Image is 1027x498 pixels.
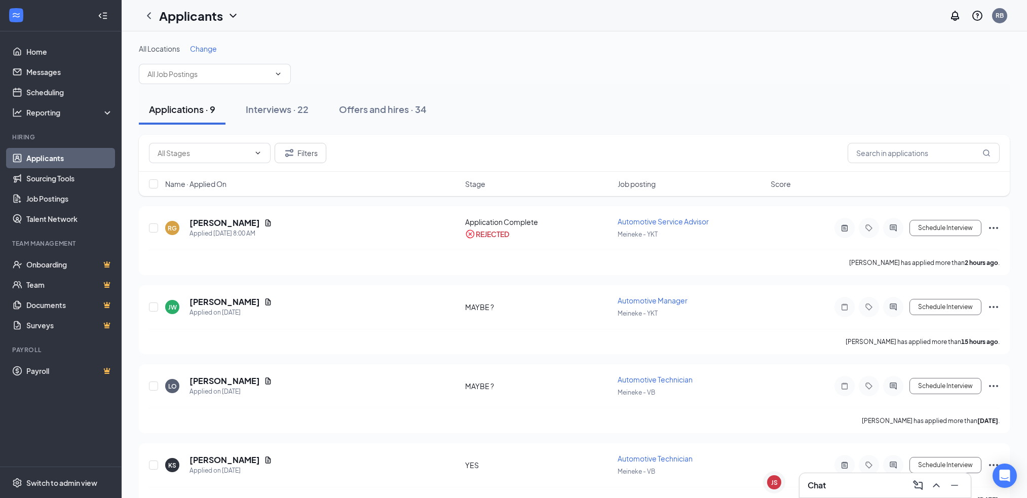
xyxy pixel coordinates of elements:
span: Meineke - VB [618,468,655,475]
p: [PERSON_NAME] has applied more than . [862,416,1000,425]
svg: WorkstreamLogo [11,10,21,20]
input: All Job Postings [147,68,270,80]
svg: Document [264,377,272,385]
svg: Document [264,456,272,464]
svg: ChevronDown [274,70,282,78]
a: Applicants [26,148,113,168]
div: Offers and hires · 34 [339,103,427,116]
a: SurveysCrown [26,315,113,335]
span: Meineke - YKT [618,231,658,238]
svg: ComposeMessage [912,479,924,491]
svg: ActiveNote [839,461,851,469]
b: [DATE] [977,417,998,425]
a: Job Postings [26,188,113,209]
svg: ChevronUp [930,479,942,491]
b: 15 hours ago [961,338,998,346]
svg: QuestionInfo [971,10,983,22]
div: Hiring [12,133,111,141]
svg: ActiveNote [839,224,851,232]
div: LO [168,382,177,391]
svg: ChevronDown [227,10,239,22]
p: [PERSON_NAME] has applied more than . [846,337,1000,346]
div: RB [996,11,1004,20]
svg: ActiveChat [887,461,899,469]
input: Search in applications [848,143,1000,163]
svg: Tag [863,224,875,232]
span: Automotive Technician [618,375,693,384]
a: Talent Network [26,209,113,229]
h1: Applicants [159,7,223,24]
svg: Tag [863,461,875,469]
svg: ActiveChat [887,224,899,232]
div: Applied on [DATE] [189,308,272,318]
a: Scheduling [26,82,113,102]
div: Applied [DATE] 8:00 AM [189,228,272,239]
svg: Ellipses [987,222,1000,234]
button: Minimize [946,477,963,493]
span: Stage [465,179,485,189]
div: Interviews · 22 [246,103,309,116]
div: Applications · 9 [149,103,215,116]
div: KS [168,461,176,470]
p: [PERSON_NAME] has applied more than . [849,258,1000,267]
div: Switch to admin view [26,478,97,488]
svg: Collapse [98,11,108,21]
svg: Ellipses [987,380,1000,392]
span: Change [190,44,217,53]
h5: [PERSON_NAME] [189,375,260,387]
svg: Tag [863,382,875,390]
div: Team Management [12,239,111,248]
svg: Ellipses [987,301,1000,313]
div: REJECTED [476,229,509,239]
svg: ActiveChat [887,303,899,311]
a: PayrollCrown [26,361,113,381]
h5: [PERSON_NAME] [189,217,260,228]
div: MAYBE ? [465,302,612,312]
span: Meineke - YKT [618,310,658,317]
div: JW [168,303,177,312]
span: Automotive Service Advisor [618,217,709,226]
button: Schedule Interview [909,299,981,315]
button: Schedule Interview [909,378,981,394]
a: TeamCrown [26,275,113,295]
span: Automotive Manager [618,296,688,305]
svg: Note [839,382,851,390]
svg: Notifications [949,10,961,22]
svg: Settings [12,478,22,488]
svg: Document [264,298,272,306]
span: Job posting [618,179,656,189]
div: Open Intercom Messenger [993,464,1017,488]
input: All Stages [158,147,250,159]
svg: CrossCircle [465,229,475,239]
button: Filter Filters [275,143,326,163]
div: MAYBE ? [465,381,612,391]
h5: [PERSON_NAME] [189,454,260,466]
svg: Ellipses [987,459,1000,471]
div: YES [465,460,612,470]
span: All Locations [139,44,180,53]
div: Applied on [DATE] [189,466,272,476]
div: Application Complete [465,217,612,227]
h3: Chat [808,480,826,491]
a: Sourcing Tools [26,168,113,188]
span: Name · Applied On [165,179,226,189]
svg: Minimize [948,479,961,491]
svg: Analysis [12,107,22,118]
button: ChevronUp [928,477,944,493]
svg: MagnifyingGlass [982,149,991,157]
div: JS [771,478,778,487]
svg: Document [264,219,272,227]
span: Meineke - VB [618,389,655,396]
b: 2 hours ago [965,259,998,266]
svg: ChevronLeft [143,10,155,22]
h5: [PERSON_NAME] [189,296,260,308]
button: ComposeMessage [910,477,926,493]
a: Home [26,42,113,62]
div: Payroll [12,346,111,354]
div: RG [168,224,177,233]
svg: Tag [863,303,875,311]
a: DocumentsCrown [26,295,113,315]
div: Applied on [DATE] [189,387,272,397]
button: Schedule Interview [909,220,981,236]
